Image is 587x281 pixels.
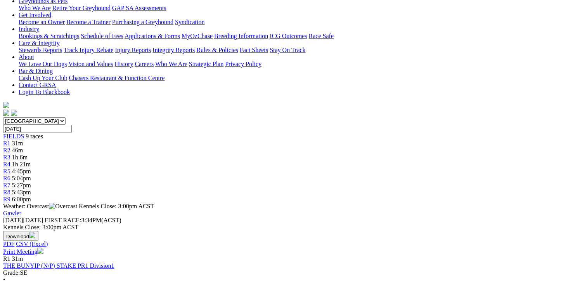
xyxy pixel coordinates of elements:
a: R1 [3,140,10,147]
a: Industry [19,26,39,32]
a: ICG Outcomes [270,33,307,39]
div: Kennels Close: 3:00pm ACST [3,224,584,231]
a: R2 [3,147,10,154]
a: Privacy Policy [225,61,261,67]
a: Care & Integrity [19,40,60,46]
img: twitter.svg [11,110,17,116]
a: Breeding Information [214,33,268,39]
a: About [19,54,34,60]
div: Download [3,241,584,248]
img: printer.svg [37,248,43,254]
a: Rules & Policies [196,47,238,53]
button: Download [3,231,38,241]
a: Cash Up Your Club [19,75,67,81]
a: Stay On Track [270,47,305,53]
span: 4:45pm [12,168,31,175]
span: 5:04pm [12,175,31,182]
span: 31m [12,140,23,147]
a: Print Meeting [3,248,43,255]
span: 31m [12,255,23,262]
a: Strategic Plan [189,61,223,67]
a: Track Injury Rebate [64,47,113,53]
img: download.svg [29,232,35,238]
a: R4 [3,161,10,168]
a: Injury Reports [115,47,151,53]
a: Bookings & Scratchings [19,33,79,39]
a: R9 [3,196,10,202]
a: Purchasing a Greyhound [112,19,173,25]
a: Become an Owner [19,19,65,25]
a: R6 [3,175,10,182]
a: Schedule of Fees [81,33,123,39]
div: Greyhounds as Pets [19,5,584,12]
a: We Love Our Dogs [19,61,67,67]
a: GAP SA Assessments [112,5,166,11]
span: 3:34PM(ACST) [45,217,121,223]
a: Race Safe [308,33,333,39]
a: Fact Sheets [240,47,268,53]
a: Bar & Dining [19,68,53,74]
span: R1 [3,255,10,262]
div: Industry [19,33,584,40]
a: Chasers Restaurant & Function Centre [69,75,164,81]
a: Retire Your Greyhound [52,5,111,11]
div: About [19,61,584,68]
span: 5:43pm [12,189,31,195]
a: Who We Are [19,5,51,11]
a: History [114,61,133,67]
span: 5:27pm [12,182,31,188]
span: [DATE] [3,217,43,223]
img: facebook.svg [3,110,9,116]
img: Overcast [49,203,77,210]
a: Get Involved [19,12,51,18]
span: Weather: Overcast [3,203,79,209]
a: Vision and Values [68,61,113,67]
a: CSV (Excel) [16,241,48,247]
a: Careers [135,61,154,67]
span: Kennels Close: 3:00pm ACST [79,203,154,209]
a: Become a Trainer [66,19,111,25]
span: [DATE] [3,217,23,223]
a: Stewards Reports [19,47,62,53]
a: R5 [3,168,10,175]
img: logo-grsa-white.png [3,102,9,108]
div: Get Involved [19,19,584,26]
a: THE BUNYIP (N/P) STAKE PR1 Division1 [3,262,114,269]
a: Gawler [3,210,21,216]
span: 1h 21m [12,161,31,168]
span: 6:00pm [12,196,31,202]
div: Bar & Dining [19,75,584,82]
a: FIELDS [3,133,24,140]
span: 9 races [26,133,43,140]
a: R3 [3,154,10,161]
span: FIRST RACE: [45,217,81,223]
input: Select date [3,125,72,133]
a: Login To Blackbook [19,89,70,95]
a: Integrity Reports [152,47,195,53]
div: SE [3,269,584,276]
a: PDF [3,241,14,247]
span: Grade: [3,269,20,276]
a: R7 [3,182,10,188]
a: Who We Are [155,61,187,67]
span: 46m [12,147,23,154]
a: Syndication [175,19,204,25]
a: R8 [3,189,10,195]
span: 1h 6m [12,154,28,161]
a: Applications & Forms [125,33,180,39]
div: Care & Integrity [19,47,584,54]
a: Contact GRSA [19,82,56,88]
a: MyOzChase [182,33,213,39]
